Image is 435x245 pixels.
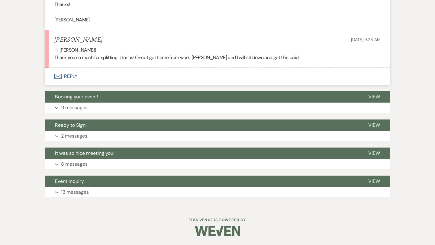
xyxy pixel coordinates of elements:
button: View [359,176,390,187]
img: Weven Logo [195,220,240,241]
span: Booking your event! [55,94,98,100]
button: 2 messages [45,131,390,141]
button: Event Inquiry [45,176,359,187]
p: 11 messages [61,104,88,112]
p: 13 messages [61,188,89,196]
button: Booking your event! [45,91,359,103]
button: View [359,91,390,103]
p: Thank you so much for splitting it for us! Once I get home from work, [PERSON_NAME] and I will si... [54,54,381,62]
span: View [368,178,380,184]
button: 8 messages [45,159,390,169]
button: Ready to Sign! [45,119,359,131]
p: Thanks! [54,1,381,8]
button: 11 messages [45,103,390,113]
span: View [368,122,380,128]
span: It was so nice meeting you! [55,150,114,156]
span: Ready to Sign! [55,122,87,128]
p: Hi [PERSON_NAME]! [54,46,381,54]
span: View [368,150,380,156]
button: View [359,119,390,131]
button: Reply [45,68,390,85]
p: [PERSON_NAME] [54,16,381,24]
h5: [PERSON_NAME] [54,36,102,44]
p: 8 messages [61,160,88,168]
button: 13 messages [45,187,390,197]
span: [DATE] 9:28 AM [351,37,381,42]
span: Event Inquiry [55,178,84,184]
button: View [359,148,390,159]
button: It was so nice meeting you! [45,148,359,159]
span: View [368,94,380,100]
p: 2 messages [61,132,87,140]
